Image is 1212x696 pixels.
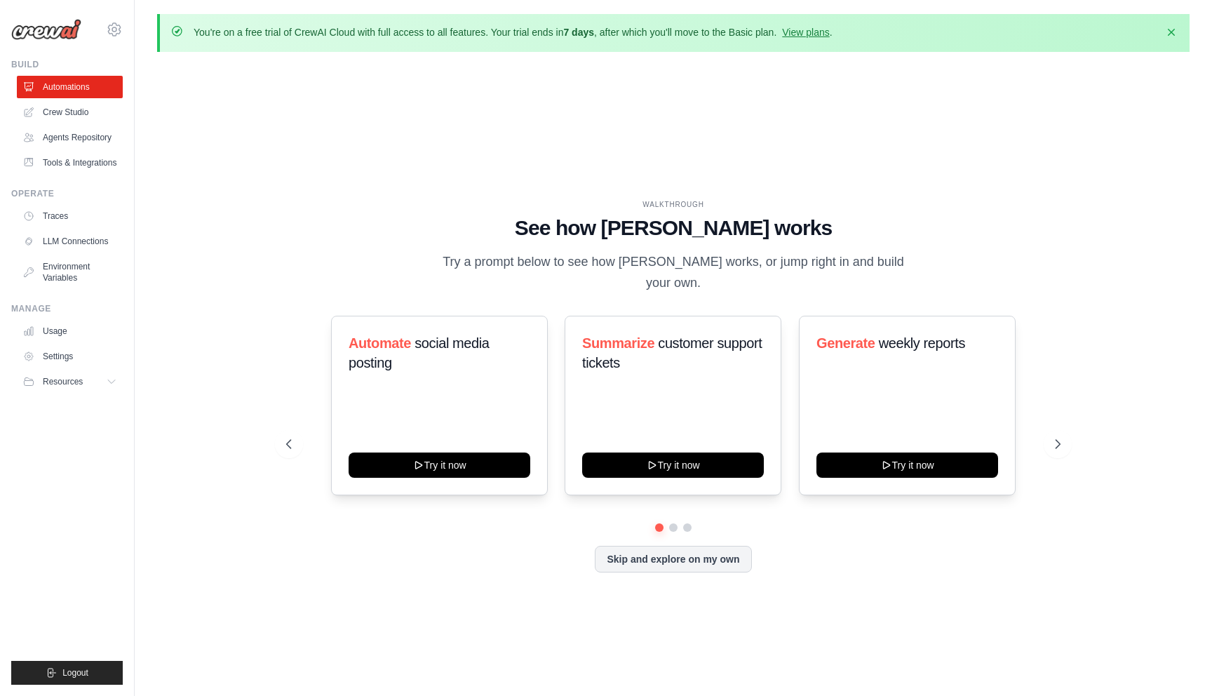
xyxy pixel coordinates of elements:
[43,376,83,387] span: Resources
[1142,629,1212,696] iframe: Chat Widget
[17,205,123,227] a: Traces
[349,335,490,370] span: social media posting
[17,126,123,149] a: Agents Repository
[17,230,123,253] a: LLM Connections
[11,59,123,70] div: Build
[17,76,123,98] a: Automations
[286,199,1060,210] div: WALKTHROUGH
[349,453,530,478] button: Try it now
[582,335,762,370] span: customer support tickets
[563,27,594,38] strong: 7 days
[17,255,123,289] a: Environment Variables
[11,303,123,314] div: Manage
[595,546,751,573] button: Skip and explore on my own
[438,252,909,293] p: Try a prompt below to see how [PERSON_NAME] works, or jump right in and build your own.
[582,335,654,351] span: Summarize
[11,188,123,199] div: Operate
[62,667,88,678] span: Logout
[816,335,875,351] span: Generate
[17,320,123,342] a: Usage
[878,335,964,351] span: weekly reports
[17,370,123,393] button: Resources
[349,335,411,351] span: Automate
[816,453,998,478] button: Try it now
[194,25,833,39] p: You're on a free trial of CrewAI Cloud with full access to all features. Your trial ends in , aft...
[17,345,123,368] a: Settings
[286,215,1060,241] h1: See how [PERSON_NAME] works
[11,19,81,40] img: Logo
[582,453,764,478] button: Try it now
[782,27,829,38] a: View plans
[17,101,123,123] a: Crew Studio
[17,152,123,174] a: Tools & Integrations
[11,661,123,685] button: Logout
